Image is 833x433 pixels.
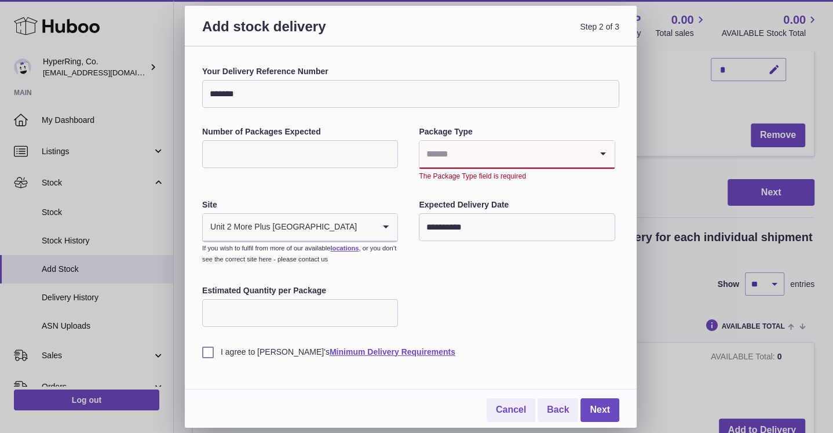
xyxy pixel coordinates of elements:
[202,347,619,358] label: I agree to [PERSON_NAME]'s
[330,347,455,356] a: Minimum Delivery Requirements
[202,66,619,77] label: Your Delivery Reference Number
[203,214,397,242] div: Search for option
[419,199,615,210] label: Expected Delivery Date
[202,245,396,263] small: If you wish to fulfil from more of our available , or you don’t see the correct site here - pleas...
[419,126,615,137] label: Package Type
[203,214,357,241] span: Unit 2 More Plus [GEOGRAPHIC_DATA]
[202,126,398,137] label: Number of Packages Expected
[419,172,615,181] div: The Package Type field is required
[411,17,619,49] span: Step 2 of 3
[419,141,614,169] div: Search for option
[202,17,411,49] h3: Add stock delivery
[487,398,535,422] a: Cancel
[202,285,398,296] label: Estimated Quantity per Package
[330,245,359,252] a: locations
[538,398,578,422] a: Back
[357,214,374,241] input: Search for option
[419,141,591,168] input: Search for option
[202,199,398,210] label: Site
[580,398,619,422] a: Next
